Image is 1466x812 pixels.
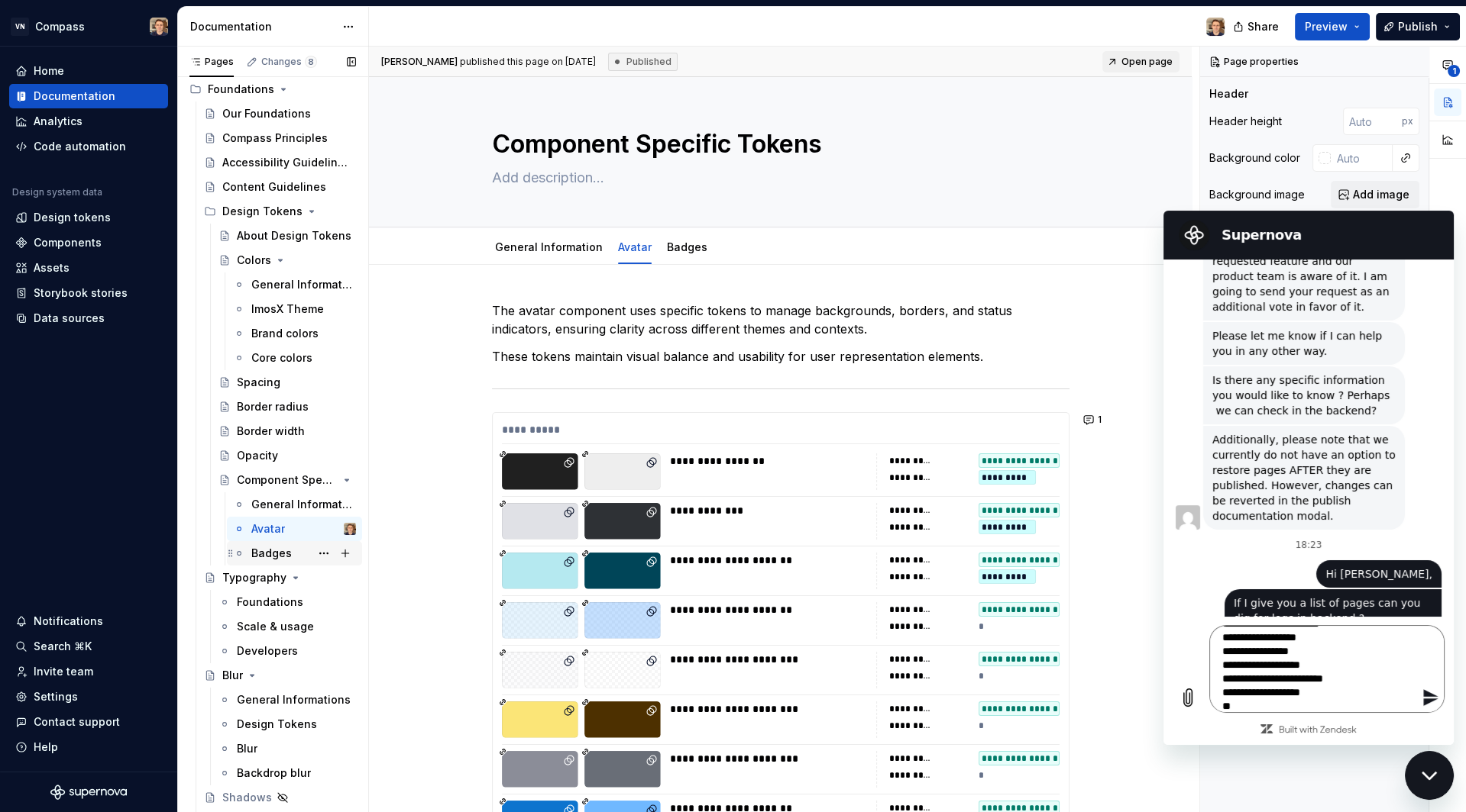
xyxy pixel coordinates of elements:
[9,659,168,684] a: Invite team
[1448,65,1460,77] span: 1
[9,735,168,759] button: Help
[9,109,168,134] a: Analytics
[9,230,168,255] a: Components
[43,111,238,154] span: Please let me know if I can help you in any other way.
[9,710,168,734] button: Contact support
[237,594,303,610] div: Foundations
[222,204,303,219] div: Design Tokens
[34,689,78,704] div: Settings
[381,56,458,67] span: [PERSON_NAME]
[212,614,362,639] a: Scale & usage
[237,228,351,243] div: About Design Tokens
[612,230,658,263] div: Avatar
[251,326,319,341] div: Brand colors
[1225,13,1289,40] button: Share
[212,370,362,395] a: Spacing
[1209,86,1248,101] div: Header
[132,328,159,340] p: 18:23
[492,347,1070,366] p: These tokens maintain visual balance and usability for user representation elements.
[11,18,29,36] div: VN
[1209,187,1305,202] div: Background image
[12,186,102,198] div: Design system data
[9,84,168,108] a: Documentation
[212,736,362,761] a: Blur
[212,248,362,272] a: Colors
[34,664,93,679] div: Invite team
[237,253,271,268] div: Colors
[212,712,362,736] a: Design Tokens
[212,224,362,248] a: About Design Tokens
[34,139,126,154] div: Code automation
[1121,56,1173,68] span: Open page
[9,634,168,659] button: Search ⌘K
[227,297,362,321] a: ImosX Theme
[35,19,85,34] div: Compass
[237,448,278,463] div: Opacity
[1206,18,1225,36] img: Ugo Jauffret
[208,82,274,97] div: Foundations
[34,311,105,326] div: Data sources
[212,468,362,492] a: Component Specific Tokens
[251,277,353,292] div: General Informations
[9,306,168,330] a: Data sources
[1331,181,1419,208] button: Add image
[198,126,362,150] a: Compass Principles
[237,692,351,707] div: General Informations
[1248,19,1279,34] span: Share
[198,150,362,175] a: Accessibility Guidelines
[1398,19,1438,34] span: Publish
[212,443,362,468] a: Opacity
[251,521,285,536] div: Avatar
[237,375,280,390] div: Spacing
[489,230,609,263] div: General Information
[9,256,168,280] a: Assets
[183,77,362,101] div: Foundations
[261,56,317,68] div: Changes
[212,395,362,419] a: Border radius
[1376,13,1460,40] button: Publish
[9,472,40,502] button: Upload file
[222,130,328,146] div: Compass Principles
[34,714,120,730] div: Contact support
[1405,751,1454,800] iframe: Button to launch messaging window, conversation in progress
[156,350,275,377] span: Hi [PERSON_NAME],
[227,272,362,297] a: General Informations
[190,19,335,34] div: Documentation
[227,321,362,346] a: Brand colors
[1295,13,1370,40] button: Preview
[227,346,362,370] a: Core colors
[1402,115,1413,127] p: px
[43,156,238,214] span: Is there any specific information you would like to know ? Perhaps we can check in the backend?
[251,546,292,561] div: Badges
[222,668,243,683] div: Blur
[1079,409,1108,430] button: 1
[34,235,102,250] div: Components
[212,419,362,443] a: Border width
[50,785,127,800] svg: Supernova Logo
[222,106,311,121] div: Our Foundations
[9,609,168,633] button: Notifications
[9,59,168,83] a: Home
[34,739,58,755] div: Help
[237,717,317,732] div: Design Tokens
[43,215,238,319] span: Additionally, please note that we currently do not have an option to restore pages AFTER they are...
[198,175,362,199] a: Content Guidelines
[344,523,356,535] img: Ugo Jauffret
[251,350,312,366] div: Core colors
[212,688,362,712] a: General Informations
[150,18,168,36] img: Ugo Jauffret
[1353,187,1409,202] span: Add image
[198,565,362,590] a: Typography
[1209,114,1282,129] div: Header height
[492,301,1070,338] p: The avatar component uses specific tokens to manage backgrounds, borders, and status indicators, ...
[1209,150,1300,166] div: Background color
[237,643,298,659] div: Developers
[198,785,362,810] a: Shadows
[198,199,362,224] div: Design Tokens
[1098,414,1102,426] span: 1
[64,379,275,421] span: If I give you a list of pages can you dig for logs in backend ?
[251,497,353,512] div: General Information
[1305,19,1348,34] span: Preview
[34,260,70,275] div: Assets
